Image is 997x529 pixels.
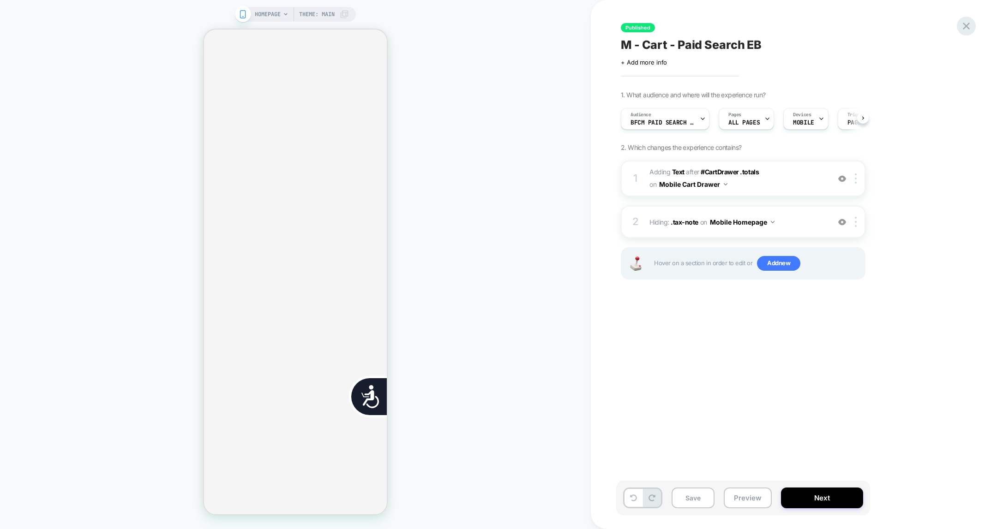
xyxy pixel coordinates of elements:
[649,215,825,229] span: Hiding :
[631,112,651,118] span: Audience
[649,168,685,176] span: Adding
[654,256,860,271] span: Hover on a section in order to edit or
[855,217,857,227] img: close
[621,59,667,66] span: + Add more info
[701,168,759,176] span: #CartDrawer .totals
[771,221,775,223] img: down arrow
[847,119,879,126] span: Page Load
[838,175,846,183] img: crossed eye
[724,487,772,508] button: Preview
[649,178,656,190] span: on
[631,213,640,231] div: 2
[631,119,695,126] span: BFCM Paid Search EB NEW
[724,183,727,185] img: down arrow
[686,168,699,176] span: AFTER
[631,169,640,188] div: 1
[757,256,800,271] span: Add new
[255,7,281,22] span: HOMEPAGE
[672,168,685,176] b: Text
[728,112,741,118] span: Pages
[847,112,865,118] span: Trigger
[621,23,655,32] span: Published
[781,487,863,508] button: Next
[626,256,645,271] img: Joystick
[299,7,335,22] span: Theme: MAIN
[621,38,762,52] span: M - Cart - Paid Search EB
[659,178,727,191] button: Mobile Cart Drawer
[700,216,707,228] span: on
[793,112,811,118] span: Devices
[671,218,698,226] span: .tax-note
[855,173,857,184] img: close
[728,119,760,126] span: ALL PAGES
[838,218,846,226] img: crossed eye
[710,215,775,229] button: Mobile Homepage
[672,487,715,508] button: Save
[793,119,814,126] span: MOBILE
[621,91,765,99] span: 1. What audience and where will the experience run?
[621,143,741,151] span: 2. Which changes the experience contains?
